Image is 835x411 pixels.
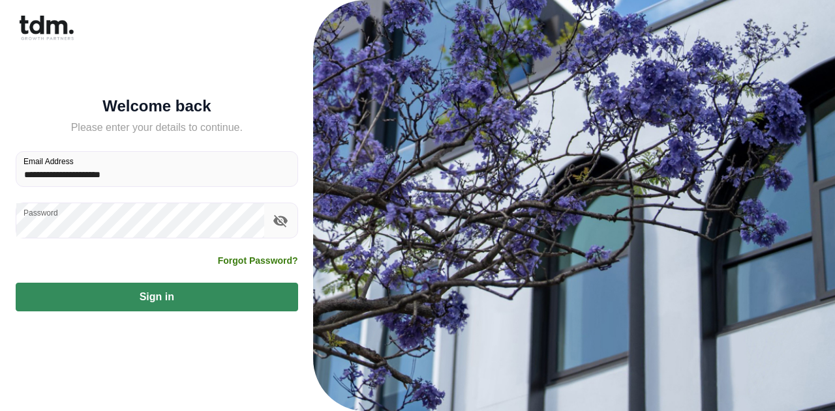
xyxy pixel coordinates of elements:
button: toggle password visibility [269,210,292,232]
button: Sign in [16,283,298,311]
label: Email Address [23,156,74,167]
a: Forgot Password? [218,254,298,267]
label: Password [23,207,58,218]
h5: Welcome back [16,100,298,113]
h5: Please enter your details to continue. [16,120,298,135]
